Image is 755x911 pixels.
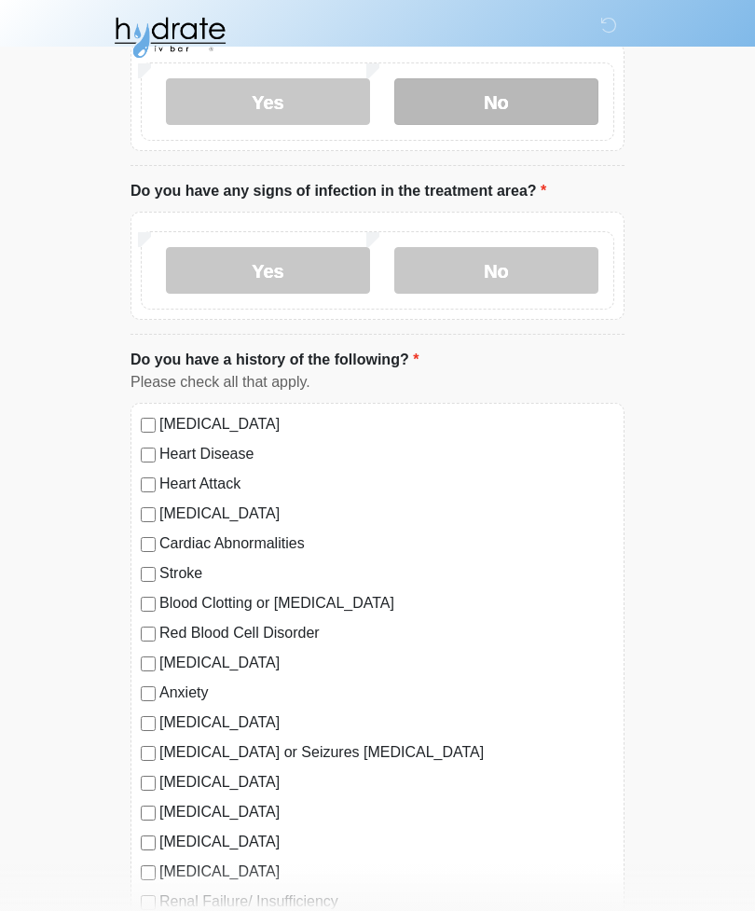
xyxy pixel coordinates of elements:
[159,801,614,823] label: [MEDICAL_DATA]
[141,746,156,761] input: [MEDICAL_DATA] or Seizures [MEDICAL_DATA]
[141,776,156,791] input: [MEDICAL_DATA]
[141,567,156,582] input: Stroke
[141,597,156,612] input: Blood Clotting or [MEDICAL_DATA]
[159,592,614,614] label: Blood Clotting or [MEDICAL_DATA]
[130,349,419,371] label: Do you have a history of the following?
[141,835,156,850] input: [MEDICAL_DATA]
[141,716,156,731] input: [MEDICAL_DATA]
[141,507,156,522] input: [MEDICAL_DATA]
[141,865,156,880] input: [MEDICAL_DATA]
[141,448,156,462] input: Heart Disease
[141,477,156,492] input: Heart Attack
[159,771,614,794] label: [MEDICAL_DATA]
[159,831,614,853] label: [MEDICAL_DATA]
[394,247,598,294] label: No
[159,443,614,465] label: Heart Disease
[394,78,598,125] label: No
[159,861,614,883] label: [MEDICAL_DATA]
[166,78,370,125] label: Yes
[141,656,156,671] input: [MEDICAL_DATA]
[112,14,227,61] img: Hydrate IV Bar - Fort Collins Logo
[159,711,614,734] label: [MEDICAL_DATA]
[141,418,156,433] input: [MEDICAL_DATA]
[159,652,614,674] label: [MEDICAL_DATA]
[141,895,156,910] input: Renal Failure/ Insufficiency
[130,180,546,202] label: Do you have any signs of infection in the treatment area?
[130,371,625,393] div: Please check all that apply.
[159,473,614,495] label: Heart Attack
[141,806,156,821] input: [MEDICAL_DATA]
[159,741,614,764] label: [MEDICAL_DATA] or Seizures [MEDICAL_DATA]
[159,503,614,525] label: [MEDICAL_DATA]
[141,686,156,701] input: Anxiety
[159,413,614,435] label: [MEDICAL_DATA]
[159,562,614,585] label: Stroke
[166,247,370,294] label: Yes
[159,622,614,644] label: Red Blood Cell Disorder
[141,537,156,552] input: Cardiac Abnormalities
[159,532,614,555] label: Cardiac Abnormalities
[159,682,614,704] label: Anxiety
[141,627,156,642] input: Red Blood Cell Disorder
